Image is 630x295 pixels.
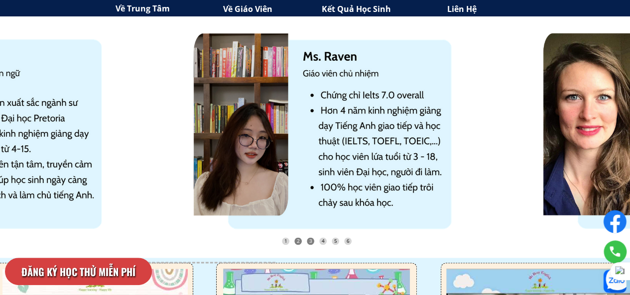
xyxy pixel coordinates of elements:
div: 3 [307,237,314,245]
div: 1 [282,237,289,245]
h3: Về Trung Tâm [116,2,220,15]
h3: Kết Quả Học Sinh [322,3,453,16]
div: 6 [344,237,352,245]
div: 5 [332,237,339,245]
div: 4 [319,237,327,245]
h3: Liên Hệ [447,3,538,16]
p: ĐĂNG KÝ HỌC THỬ MIỄN PHÍ [5,258,152,285]
h3: Về Giáo Viên [223,3,329,16]
div: 2 [294,237,302,245]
